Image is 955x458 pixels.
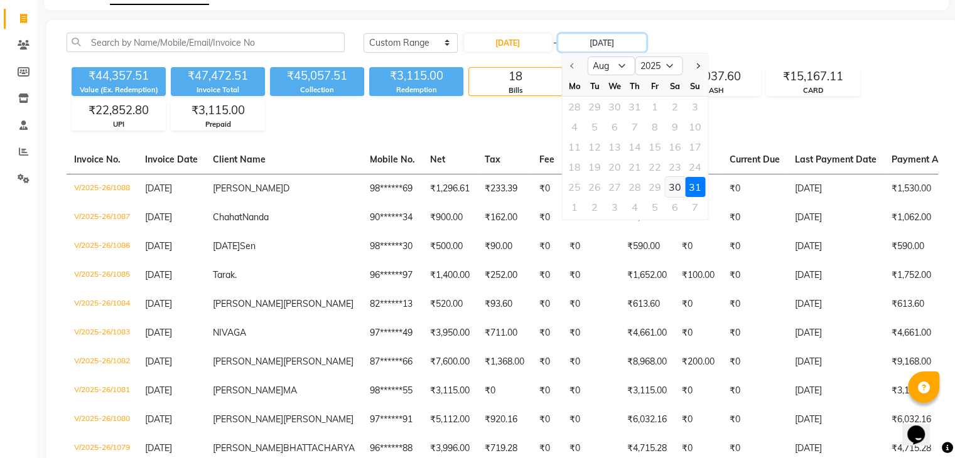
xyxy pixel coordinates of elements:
td: ₹0 [532,405,562,434]
span: Invoice No. [74,154,121,165]
td: ₹900.00 [423,203,477,232]
div: 3 [605,197,625,217]
div: ₹7,037.60 [667,68,760,85]
div: Value (Ex. Redemption) [72,85,166,95]
span: [PERSON_NAME] [283,413,353,425]
span: Fee [539,154,554,165]
span: . [235,269,237,280]
button: Next month [692,56,703,76]
td: V/2025-26/1087 [67,203,138,232]
div: Fr [645,76,665,96]
div: Collection [270,85,364,95]
td: ₹0 [722,174,787,203]
td: [DATE] [787,261,884,290]
span: Chahat [213,211,242,223]
span: Last Payment Date [795,154,877,165]
div: 4 [625,197,645,217]
span: [DATE] [145,211,172,223]
td: ₹0 [532,290,562,319]
td: ₹0 [722,261,787,290]
div: Bills [469,85,562,96]
td: ₹590.00 [620,232,674,261]
select: Select year [635,56,683,75]
td: [DATE] [787,232,884,261]
span: Net [430,154,445,165]
span: [PERSON_NAME] [213,385,283,396]
span: [PERSON_NAME] [213,356,283,367]
span: [DATE] [145,413,172,425]
td: ₹0 [674,405,722,434]
input: Search by Name/Mobile/Email/Invoice No [67,33,345,52]
span: Client Name [213,154,266,165]
td: ₹920.16 [477,405,532,434]
td: V/2025-26/1088 [67,174,138,203]
input: Start Date [464,34,552,51]
span: BHATTACHARYA [283,442,355,454]
div: Invoice Total [171,85,265,95]
td: ₹5,112.00 [423,405,477,434]
div: Tuesday, September 2, 2025 [585,197,605,217]
span: Sen [240,240,256,252]
span: [DATE] [213,240,240,252]
div: 1 [564,197,585,217]
td: ₹3,115.00 [620,376,674,405]
td: ₹0 [562,319,620,348]
div: ₹45,057.51 [270,67,364,85]
td: V/2025-26/1081 [67,376,138,405]
span: [DATE] [145,327,172,338]
span: [DATE] [145,298,172,309]
div: ₹22,852.80 [72,102,165,119]
td: ₹0 [562,376,620,405]
td: ₹0 [562,261,620,290]
div: Friday, September 5, 2025 [645,197,665,217]
td: ₹0 [722,203,787,232]
td: ₹0 [722,319,787,348]
td: [DATE] [787,348,884,376]
div: Sunday, August 31, 2025 [685,177,705,197]
span: Mobile No. [370,154,415,165]
span: [PERSON_NAME] [213,442,283,454]
td: ₹0 [532,203,562,232]
td: ₹0 [674,290,722,319]
td: ₹100.00 [674,261,722,290]
span: [DATE] [145,385,172,396]
div: Redemption [369,85,463,95]
td: ₹0 [562,405,620,434]
td: ₹200.00 [674,348,722,376]
span: NIV [213,327,227,338]
td: ₹6,032.16 [620,405,674,434]
div: Su [685,76,705,96]
select: Select month [587,56,635,75]
td: ₹162.00 [477,203,532,232]
td: ₹90.00 [477,232,532,261]
div: UPI [72,119,165,130]
td: ₹0 [722,290,787,319]
td: ₹1,296.61 [423,174,477,203]
td: ₹0 [674,232,722,261]
span: [DATE] [145,240,172,252]
td: ₹520.00 [423,290,477,319]
div: 2 [585,197,605,217]
div: 30 [665,177,685,197]
div: ₹3,115.00 [171,102,264,119]
div: Prepaid [171,119,264,130]
td: ₹233.39 [477,174,532,203]
span: Tax [485,154,500,165]
div: Wednesday, September 3, 2025 [605,197,625,217]
td: ₹0 [562,348,620,376]
td: ₹8,968.00 [620,348,674,376]
div: Sunday, September 7, 2025 [685,197,705,217]
td: ₹1,368.00 [477,348,532,376]
span: [PERSON_NAME] [283,298,353,309]
td: ₹1,652.00 [620,261,674,290]
div: 5 [645,197,665,217]
div: CASH [667,85,760,96]
td: [DATE] [787,290,884,319]
div: ₹3,115.00 [369,67,463,85]
td: V/2025-26/1085 [67,261,138,290]
td: ₹0 [532,232,562,261]
td: ₹93.60 [477,290,532,319]
div: Saturday, August 30, 2025 [665,177,685,197]
td: ₹0 [532,348,562,376]
iframe: chat widget [902,408,942,445]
